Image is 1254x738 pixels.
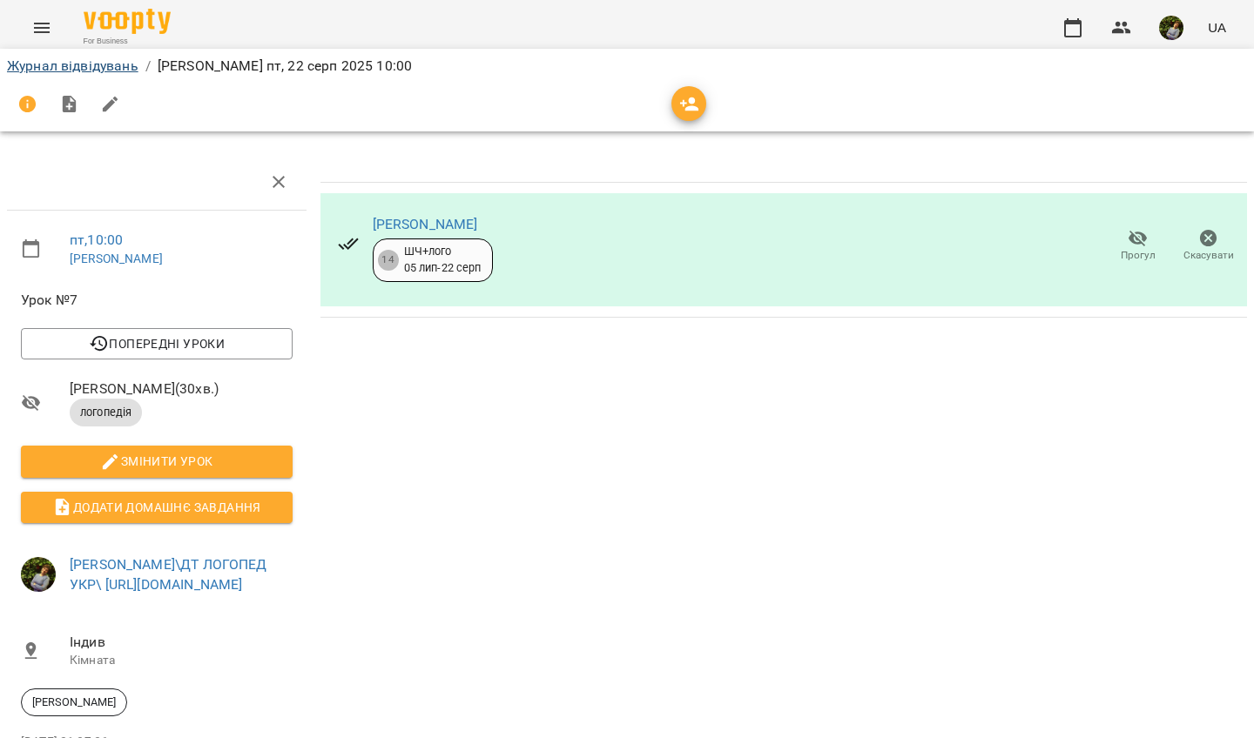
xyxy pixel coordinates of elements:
[70,632,293,653] span: Індив
[21,688,127,716] div: [PERSON_NAME]
[1208,18,1226,37] span: UA
[7,57,138,74] a: Журнал відвідувань
[1201,11,1233,44] button: UA
[21,7,63,49] button: Menu
[35,497,279,518] span: Додати домашнє завдання
[70,231,123,248] a: пт , 10:00
[21,446,293,477] button: Змінити урок
[1183,248,1234,263] span: Скасувати
[70,405,142,420] span: логопедія
[378,250,399,271] div: 14
[145,56,151,77] li: /
[84,9,171,34] img: Voopty Logo
[70,252,163,265] a: [PERSON_NAME]
[373,216,478,232] a: [PERSON_NAME]
[70,556,267,594] a: [PERSON_NAME]\ДТ ЛОГОПЕД УКР\ [URL][DOMAIN_NAME]
[21,557,56,592] img: b75e9dd987c236d6cf194ef640b45b7d.jpg
[1173,222,1244,271] button: Скасувати
[21,328,293,359] button: Попередні уроки
[158,56,412,77] p: [PERSON_NAME] пт, 22 серп 2025 10:00
[35,451,279,472] span: Змінити урок
[21,492,293,523] button: Додати домашнє завдання
[22,694,126,710] span: [PERSON_NAME]
[84,36,171,47] span: For Business
[1121,248,1156,263] span: Прогул
[404,244,482,276] div: ШЧ+лого 05 лип - 22 серп
[21,290,293,311] span: Урок №7
[70,379,293,399] span: [PERSON_NAME] ( 30 хв. )
[7,56,1247,77] nav: breadcrumb
[1159,16,1183,40] img: b75e9dd987c236d6cf194ef640b45b7d.jpg
[35,333,279,354] span: Попередні уроки
[70,652,293,669] p: Кімната
[1102,222,1173,271] button: Прогул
